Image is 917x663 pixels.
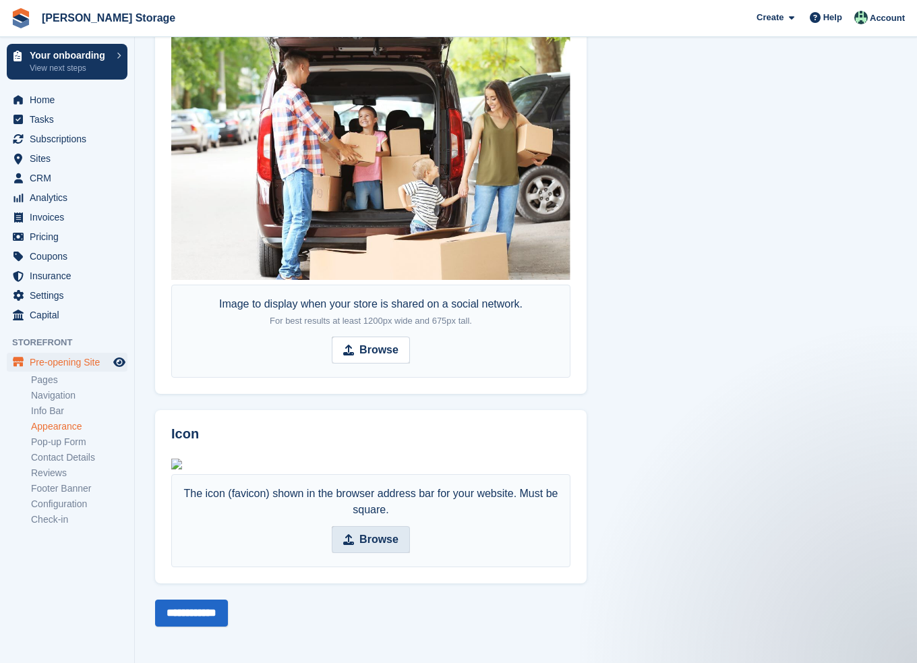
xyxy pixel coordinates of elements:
span: Home [30,90,111,109]
a: Pages [31,374,127,386]
h2: Icon [171,426,570,442]
a: Preview store [111,354,127,370]
a: menu [7,247,127,266]
span: Create [757,11,783,24]
p: Your onboarding [30,51,110,60]
a: menu [7,129,127,148]
a: menu [7,188,127,207]
img: stora-icon-8386f47178a22dfd0bd8f6a31ec36ba5ce8667c1dd55bd0f319d3a0aa187defe.svg [11,8,31,28]
span: Insurance [30,266,111,285]
span: Help [823,11,842,24]
div: Image to display when your store is shared on a social network. [219,296,523,328]
a: menu [7,266,127,285]
a: Pop-up Form [31,436,127,449]
a: Configuration [31,498,127,511]
a: menu [7,110,127,129]
span: Capital [30,306,111,324]
img: Rushton%20Self%20Storage-social.jpg [171,36,570,281]
a: Contact Details [31,451,127,464]
span: Settings [30,286,111,305]
a: menu [7,306,127,324]
a: Your onboarding View next steps [7,44,127,80]
img: Nicholas Pain [854,11,868,24]
a: Check-in [31,513,127,526]
div: The icon (favicon) shown in the browser address bar for your website. Must be square. [179,486,563,518]
a: Info Bar [31,405,127,417]
span: CRM [30,169,111,188]
img: 8c9ac2001871-25.09.12_RS___Square___Final___White_Background___JPG.jpg [171,459,182,469]
p: View next steps [30,62,110,74]
a: [PERSON_NAME] Storage [36,7,181,29]
span: Coupons [30,247,111,266]
input: Browse [332,337,410,364]
span: Sites [30,149,111,168]
a: menu [7,90,127,109]
strong: Browse [359,531,398,548]
span: For best results at least 1200px wide and 675px tall. [270,316,472,326]
a: menu [7,353,127,372]
a: menu [7,169,127,188]
strong: Browse [359,342,398,358]
a: Navigation [31,389,127,402]
span: Storefront [12,336,134,349]
input: Browse [332,526,410,553]
span: Account [870,11,905,25]
a: menu [7,208,127,227]
a: menu [7,227,127,246]
span: Tasks [30,110,111,129]
a: menu [7,286,127,305]
a: Footer Banner [31,482,127,495]
span: Subscriptions [30,129,111,148]
span: Analytics [30,188,111,207]
a: Appearance [31,420,127,433]
span: Invoices [30,208,111,227]
span: Pricing [30,227,111,246]
span: Pre-opening Site [30,353,111,372]
a: Reviews [31,467,127,480]
a: menu [7,149,127,168]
